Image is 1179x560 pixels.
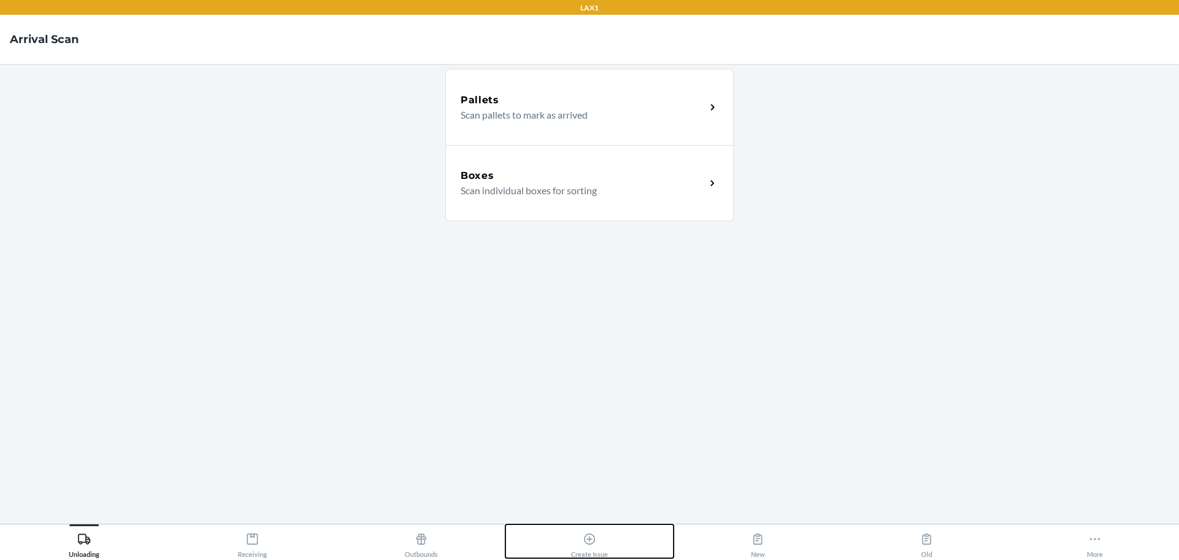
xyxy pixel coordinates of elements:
a: PalletsScan pallets to mark as arrived [445,69,734,145]
p: LAX1 [580,2,599,14]
div: Outbounds [405,527,438,558]
div: More [1087,527,1103,558]
p: Scan individual boxes for sorting [461,183,696,198]
div: Old [920,527,933,558]
h5: Pallets [461,93,499,108]
div: Unloading [69,527,99,558]
div: Create Issue [571,527,608,558]
button: Old [842,524,1010,558]
button: More [1011,524,1179,558]
button: Receiving [168,524,337,558]
h5: Boxes [461,168,494,183]
div: Receiving [238,527,267,558]
button: New [674,524,842,558]
button: Create Issue [505,524,674,558]
p: Scan pallets to mark as arrived [461,108,696,122]
a: BoxesScan individual boxes for sorting [445,145,734,221]
div: New [751,527,765,558]
button: Outbounds [337,524,505,558]
h4: Arrival Scan [10,31,79,47]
